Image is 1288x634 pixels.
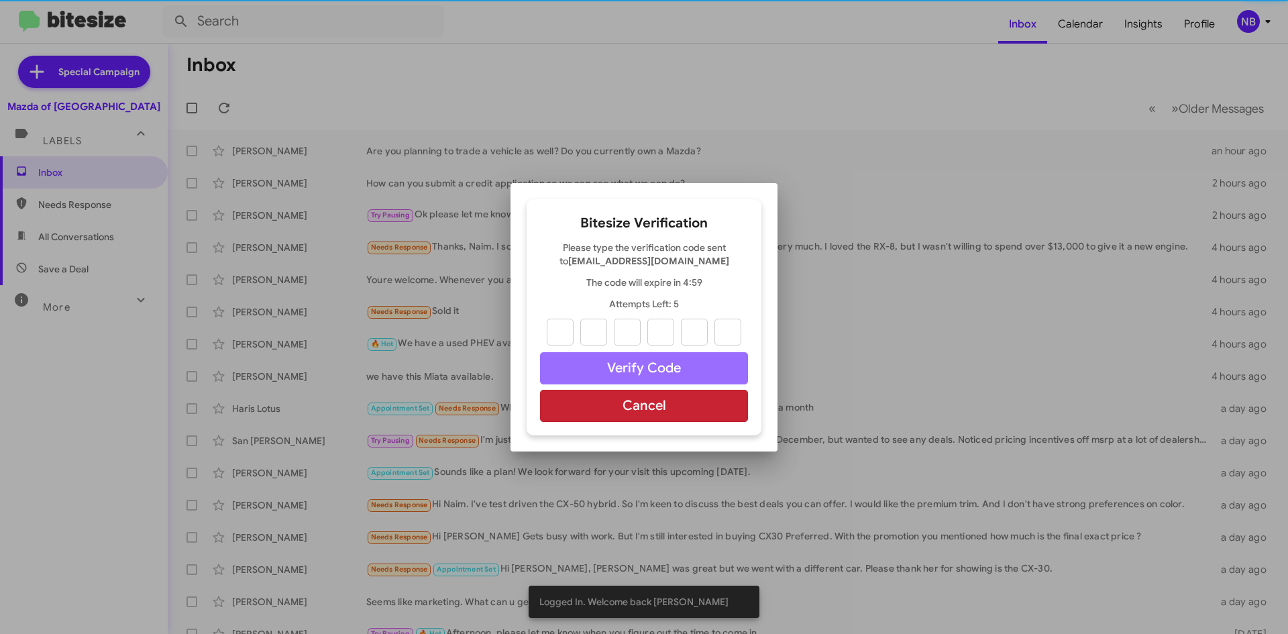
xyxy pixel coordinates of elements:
strong: [EMAIL_ADDRESS][DOMAIN_NAME] [568,255,729,267]
p: Please type the verification code sent to [540,241,748,268]
button: Verify Code [540,352,748,384]
p: Attempts Left: 5 [540,297,748,311]
h2: Bitesize Verification [540,213,748,234]
button: Cancel [540,390,748,422]
p: The code will expire in 4:59 [540,276,748,289]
